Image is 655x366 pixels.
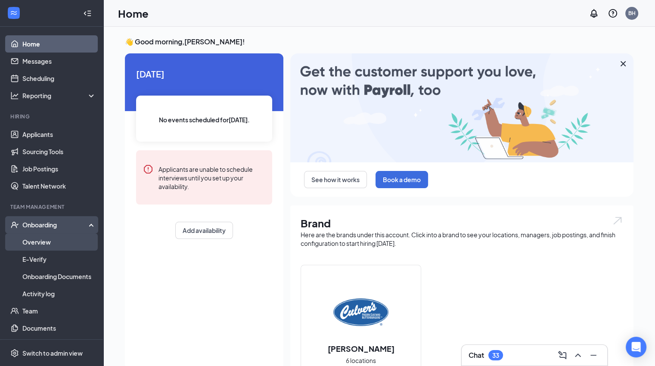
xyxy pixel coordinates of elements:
[83,9,92,18] svg: Collapse
[143,164,153,174] svg: Error
[301,216,623,230] h1: Brand
[573,350,583,360] svg: ChevronUp
[22,268,96,285] a: Onboarding Documents
[626,337,646,357] div: Open Intercom Messenger
[628,9,636,17] div: BH
[22,349,83,357] div: Switch to admin view
[9,9,18,17] svg: WorkstreamLogo
[10,91,19,100] svg: Analysis
[175,222,233,239] button: Add availability
[22,70,96,87] a: Scheduling
[22,285,96,302] a: Activity log
[10,220,19,229] svg: UserCheck
[346,356,376,365] span: 6 locations
[376,171,428,188] button: Book a demo
[22,177,96,195] a: Talent Network
[588,350,599,360] svg: Minimize
[118,6,149,21] h1: Home
[10,349,19,357] svg: Settings
[469,350,484,360] h3: Chat
[22,143,96,160] a: Sourcing Tools
[22,160,96,177] a: Job Postings
[10,113,94,120] div: Hiring
[10,203,94,211] div: Team Management
[492,352,499,359] div: 33
[22,126,96,143] a: Applicants
[557,350,568,360] svg: ComposeMessage
[612,216,623,226] img: open.6027fd2a22e1237b5b06.svg
[136,67,272,81] span: [DATE]
[290,53,633,162] img: payroll-large.gif
[22,53,96,70] a: Messages
[589,8,599,19] svg: Notifications
[22,233,96,251] a: Overview
[22,251,96,268] a: E-Verify
[608,8,618,19] svg: QuestionInfo
[304,171,367,188] button: See how it works
[22,302,96,319] a: Team
[587,348,600,362] button: Minimize
[22,319,96,337] a: Documents
[22,35,96,53] a: Home
[125,37,633,47] h3: 👋 Good morning, [PERSON_NAME] !
[22,337,96,354] a: Surveys
[22,220,89,229] div: Onboarding
[301,230,623,248] div: Here are the brands under this account. Click into a brand to see your locations, managers, job p...
[556,348,569,362] button: ComposeMessage
[333,285,388,340] img: Culver's
[571,348,585,362] button: ChevronUp
[158,164,265,191] div: Applicants are unable to schedule interviews until you set up your availability.
[319,343,403,354] h2: [PERSON_NAME]
[618,59,628,69] svg: Cross
[22,91,96,100] div: Reporting
[159,115,250,124] span: No events scheduled for [DATE] .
